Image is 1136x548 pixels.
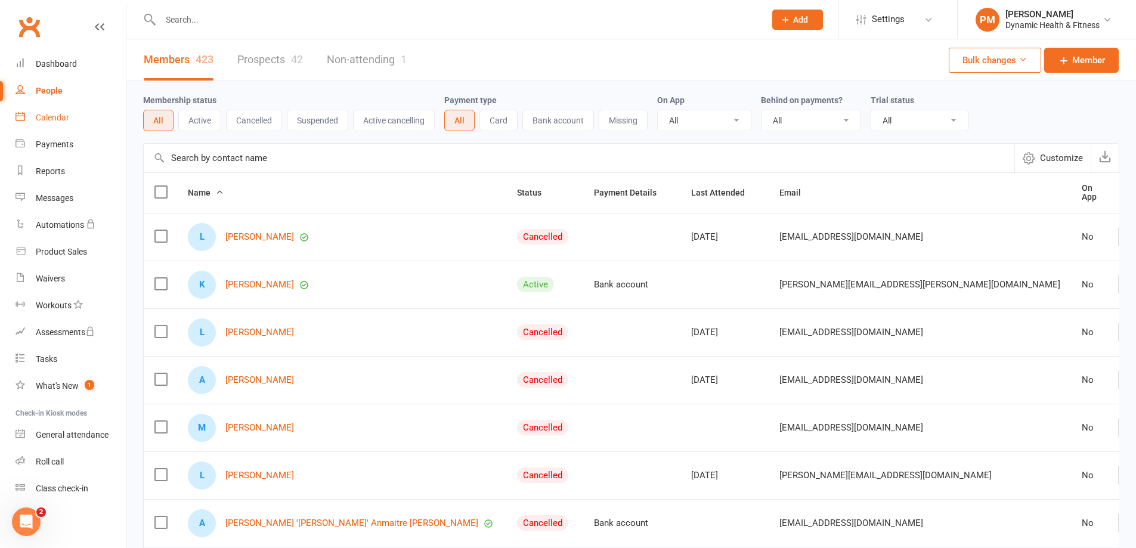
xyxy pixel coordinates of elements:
div: Reports [36,166,65,176]
button: Email [779,185,814,200]
a: General attendance kiosk mode [16,422,126,448]
button: Add [772,10,823,30]
button: Customize [1014,144,1091,172]
div: [DATE] [691,327,758,338]
div: 42 [291,53,303,66]
div: General attendance [36,430,109,439]
button: Card [479,110,518,131]
label: On App [657,95,685,105]
a: Messages [16,185,126,212]
span: [EMAIL_ADDRESS][DOMAIN_NAME] [779,512,923,534]
div: Kirby [188,271,216,299]
div: Cancelled [517,515,568,531]
span: [PERSON_NAME][EMAIL_ADDRESS][DOMAIN_NAME] [779,464,992,487]
div: Dynamic Health & Fitness [1005,20,1100,30]
div: Payments [36,140,73,149]
span: Email [779,188,814,197]
span: [EMAIL_ADDRESS][DOMAIN_NAME] [779,369,923,391]
label: Behind on payments? [761,95,843,105]
span: 1 [85,380,94,390]
div: No [1082,518,1097,528]
button: Active [178,110,221,131]
a: Payments [16,131,126,158]
button: Bulk changes [949,48,1041,73]
div: Libby [188,223,216,251]
button: Last Attended [691,185,758,200]
button: Name [188,185,224,200]
a: Calendar [16,104,126,131]
a: [PERSON_NAME] [225,327,294,338]
span: Customize [1040,151,1083,165]
label: Trial status [871,95,914,105]
div: Waivers [36,274,65,283]
div: Cancelled [517,467,568,483]
div: No [1082,232,1097,242]
a: Dashboard [16,51,126,78]
div: Bank account [594,518,670,528]
a: Non-attending1 [327,39,407,81]
div: Cancelled [517,324,568,340]
a: Class kiosk mode [16,475,126,502]
div: Tasks [36,354,57,364]
button: All [444,110,475,131]
th: On App [1071,173,1107,213]
span: Payment Details [594,188,670,197]
iframe: Intercom live chat [12,507,41,536]
span: [PERSON_NAME][EMAIL_ADDRESS][PERSON_NAME][DOMAIN_NAME] [779,273,1060,296]
button: Cancelled [226,110,282,131]
a: Clubworx [14,12,44,42]
button: Payment Details [594,185,670,200]
a: Reports [16,158,126,185]
div: Active [517,277,554,292]
a: Waivers [16,265,126,292]
a: [PERSON_NAME] [225,375,294,385]
a: [PERSON_NAME] [225,470,294,481]
div: No [1082,470,1097,481]
span: [EMAIL_ADDRESS][DOMAIN_NAME] [779,225,923,248]
div: No [1082,375,1097,385]
div: Bank account [594,280,670,290]
span: Settings [872,6,905,33]
div: Amber [188,366,216,394]
div: No [1082,280,1097,290]
div: Product Sales [36,247,87,256]
div: Meg [188,414,216,442]
div: No [1082,327,1097,338]
button: Bank account [522,110,594,131]
a: [PERSON_NAME] [225,280,294,290]
div: Calendar [36,113,69,122]
div: Automations [36,220,84,230]
div: [PERSON_NAME] [1005,9,1100,20]
div: What's New [36,381,79,391]
div: Alexandra 'Karina' [188,509,216,537]
span: Member [1072,53,1105,67]
div: Lauren [188,318,216,346]
label: Membership status [143,95,216,105]
span: [EMAIL_ADDRESS][DOMAIN_NAME] [779,321,923,343]
div: No [1082,423,1097,433]
a: [PERSON_NAME] [225,232,294,242]
div: [DATE] [691,375,758,385]
a: Automations [16,212,126,239]
input: Search... [157,11,757,28]
div: Dashboard [36,59,77,69]
button: Missing [599,110,648,131]
div: PM [976,8,999,32]
div: Laura [188,462,216,490]
div: [DATE] [691,232,758,242]
a: Prospects42 [237,39,303,81]
a: What's New1 [16,373,126,400]
span: Add [793,15,808,24]
div: [DATE] [691,470,758,481]
span: 2 [36,507,46,517]
button: Status [517,185,555,200]
a: Assessments [16,319,126,346]
div: Messages [36,193,73,203]
span: Status [517,188,555,197]
div: 1 [401,53,407,66]
div: 423 [196,53,213,66]
a: People [16,78,126,104]
a: [PERSON_NAME] [225,423,294,433]
div: People [36,86,63,95]
div: Roll call [36,457,64,466]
